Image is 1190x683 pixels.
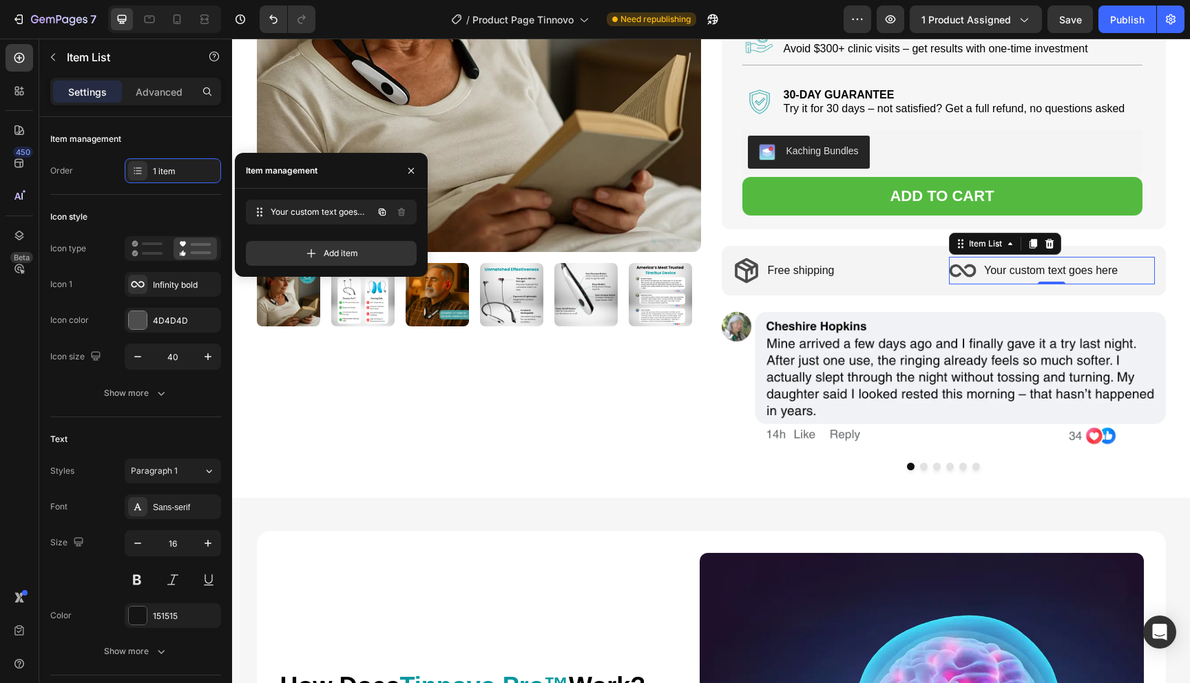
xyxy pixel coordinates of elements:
[688,424,696,432] button: Dot
[125,459,221,483] button: Paragraph 1
[90,11,96,28] p: 7
[490,273,934,432] img: gempages_560425685798093680-ba65597e-8371-4455-80e6-be8a2de675e3.webp
[552,4,856,16] span: Avoid $300+ clinic visits – get results with one-time investment
[50,534,87,552] div: Size
[50,278,72,291] div: Icon 1
[50,211,87,223] div: Icon style
[50,465,74,477] div: Styles
[510,138,910,177] button: Add to cart
[50,609,72,622] div: Color
[714,424,722,432] button: Dot
[536,222,603,242] p: Free shipping
[50,639,221,664] button: Show more
[50,433,67,445] div: Text
[131,465,178,477] span: Paragraph 1
[466,12,470,27] span: /
[48,633,168,662] span: How Does
[620,13,691,25] span: Need republishing
[1047,6,1093,33] button: Save
[50,314,89,326] div: Icon color
[50,133,121,145] div: Item management
[50,501,67,513] div: Font
[552,64,893,76] span: Try it for 30 days – not satisfied? Get a full refund, no questions asked
[1059,14,1082,25] span: Save
[153,315,218,327] div: 4D4D4D
[104,644,168,658] div: Show more
[324,247,358,260] span: Add item
[1143,616,1176,649] div: Open Intercom Messenger
[153,610,218,622] div: 151515
[554,105,627,120] div: Kaching Bundles
[516,97,638,130] button: Kaching Bundles
[260,6,315,33] div: Undo/Redo
[68,85,107,99] p: Settings
[734,199,773,211] div: Item List
[910,6,1042,33] button: 1 product assigned
[67,49,184,65] p: Item List
[701,424,709,432] button: Dot
[10,252,33,263] div: Beta
[1098,6,1156,33] button: Publish
[136,85,182,99] p: Advanced
[527,105,543,122] img: KachingBundles.png
[13,147,33,158] div: 450
[921,12,1011,27] span: 1 product assigned
[153,279,218,291] div: Infinity bold
[534,220,605,244] div: Rich Text Editor. Editing area: main
[1110,12,1145,27] div: Publish
[675,424,682,432] button: Dot
[510,46,545,81] img: Alt Image
[50,242,86,255] div: Icon type
[727,424,735,432] button: Dot
[232,39,1190,683] iframe: Design area
[271,206,373,218] span: Your custom text goes here
[50,348,104,366] div: Icon size
[104,386,168,400] div: Show more
[740,424,748,432] button: Dot
[50,381,221,406] button: Show more
[246,165,317,177] div: Item management
[552,50,662,62] strong: 30-DAY GUARANTEE
[6,6,103,33] button: 7
[168,633,337,662] span: Tinnovo Pro™
[472,12,574,27] span: Product Page Tinnovo
[752,222,886,242] p: Your custom text goes here
[153,501,218,514] div: Sans-serif
[50,165,73,177] div: Order
[337,633,413,662] span: Work?
[153,165,218,178] div: 1 item
[658,144,762,171] div: Add to cart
